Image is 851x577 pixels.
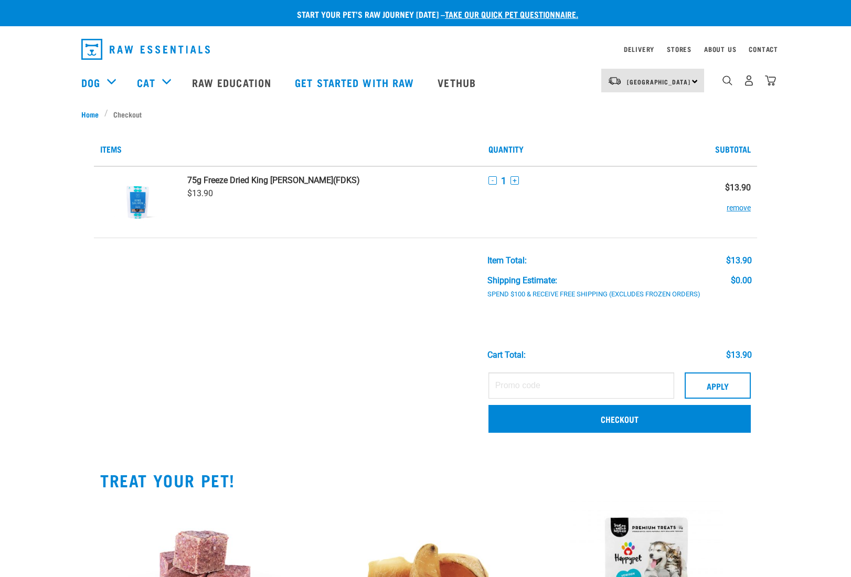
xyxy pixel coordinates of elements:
a: About Us [704,47,736,51]
a: Vethub [427,61,489,103]
div: Item Total: [487,256,527,265]
th: Subtotal [679,132,757,166]
a: Dog [81,74,100,90]
img: van-moving.png [608,76,622,86]
img: user.png [743,75,754,86]
span: [GEOGRAPHIC_DATA] [627,80,690,83]
button: - [488,176,497,185]
div: Cart total: [487,350,526,360]
th: Items [94,132,482,166]
img: home-icon@2x.png [765,75,776,86]
img: Raw Essentials Logo [81,39,210,60]
div: $0.00 [731,276,752,285]
nav: breadcrumbs [81,109,770,120]
a: Cat [137,74,155,90]
div: Shipping Estimate: [487,276,557,285]
input: Promo code [488,372,674,399]
a: Raw Education [182,61,284,103]
a: Contact [749,47,778,51]
th: Quantity [482,132,680,166]
div: $13.90 [726,256,752,265]
div: Spend $100 & Receive Free Shipping (Excludes Frozen Orders) [487,291,713,298]
a: Get started with Raw [284,61,427,103]
div: $13.90 [726,350,752,360]
td: $13.90 [679,166,757,238]
span: 1 [501,175,506,186]
h2: TREAT YOUR PET! [100,471,751,489]
nav: dropdown navigation [73,35,778,64]
button: Apply [685,372,751,399]
img: home-icon-1@2x.png [722,76,732,86]
button: remove [727,193,751,213]
a: take our quick pet questionnaire. [445,12,578,16]
a: 75g Freeze Dried King [PERSON_NAME](FDKS) [187,175,475,185]
a: Stores [667,47,692,51]
button: + [510,176,519,185]
img: Freeze Dried King Salmon [111,175,165,229]
span: $13.90 [187,188,213,198]
a: Delivery [624,47,654,51]
a: Checkout [488,405,751,432]
strong: 75g Freeze Dried King [PERSON_NAME] [187,175,333,185]
a: Home [81,109,104,120]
